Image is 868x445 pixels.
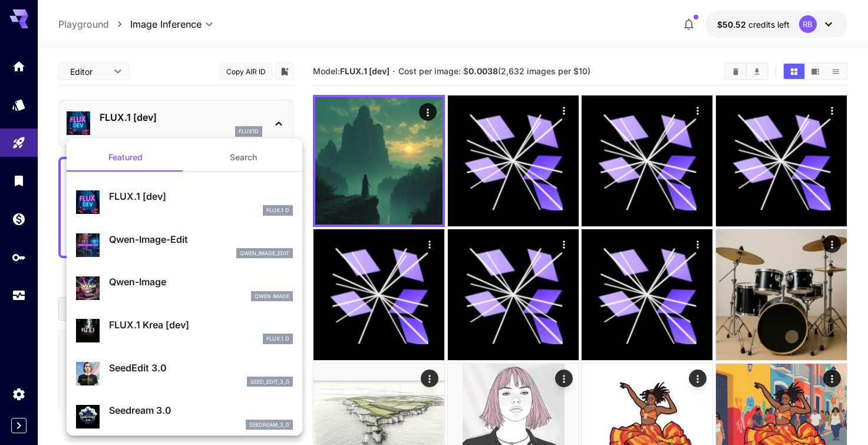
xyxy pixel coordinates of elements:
[76,184,293,220] div: FLUX.1 [dev]FLUX.1 D
[109,318,293,332] p: FLUX.1 Krea [dev]
[76,313,293,349] div: FLUX.1 Krea [dev]FLUX.1 D
[109,189,293,203] p: FLUX.1 [dev]
[67,143,184,172] button: Featured
[76,228,293,263] div: Qwen-Image-Editqwen_image_edit
[250,378,289,386] p: seed_edit_3_0
[249,421,289,429] p: seedream_3_0
[266,206,289,215] p: FLUX.1 D
[109,232,293,246] p: Qwen-Image-Edit
[240,249,289,258] p: qwen_image_edit
[266,335,289,343] p: FLUX.1 D
[109,403,293,417] p: Seedream 3.0
[184,143,302,172] button: Search
[76,356,293,392] div: SeedEdit 3.0seed_edit_3_0
[255,292,289,301] p: Qwen Image
[76,398,293,434] div: Seedream 3.0seedream_3_0
[109,361,293,375] p: SeedEdit 3.0
[76,270,293,306] div: Qwen-ImageQwen Image
[109,275,293,289] p: Qwen-Image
